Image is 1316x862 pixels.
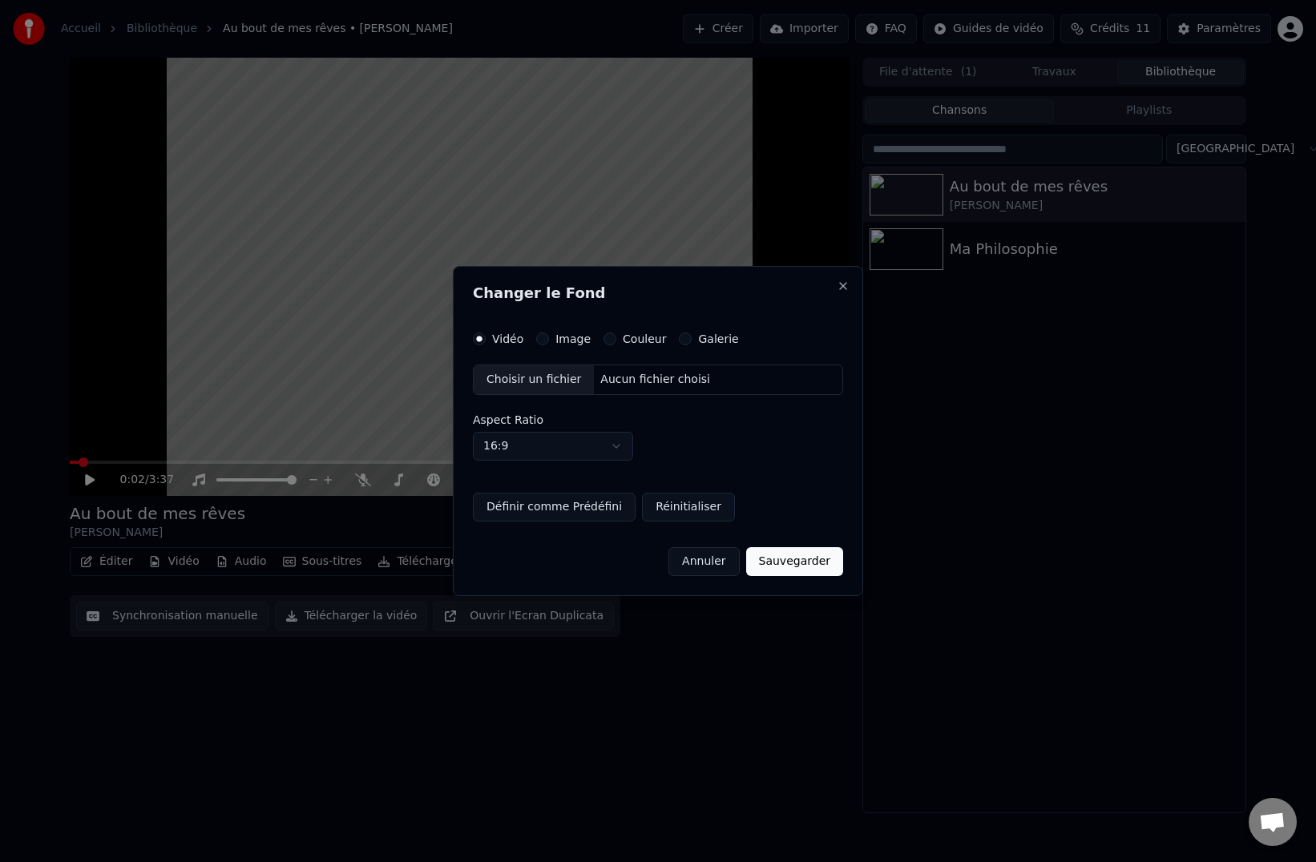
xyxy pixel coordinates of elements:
button: Sauvegarder [746,547,843,576]
label: Galerie [698,333,738,344]
h2: Changer le Fond [473,286,843,300]
div: Aucun fichier choisi [594,372,717,388]
button: Définir comme Prédéfini [473,493,636,522]
button: Annuler [668,547,739,576]
label: Aspect Ratio [473,414,843,425]
button: Réinitialiser [642,493,735,522]
label: Vidéo [492,333,523,344]
label: Image [555,333,591,344]
label: Couleur [623,333,666,344]
div: Choisir un fichier [474,365,594,394]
